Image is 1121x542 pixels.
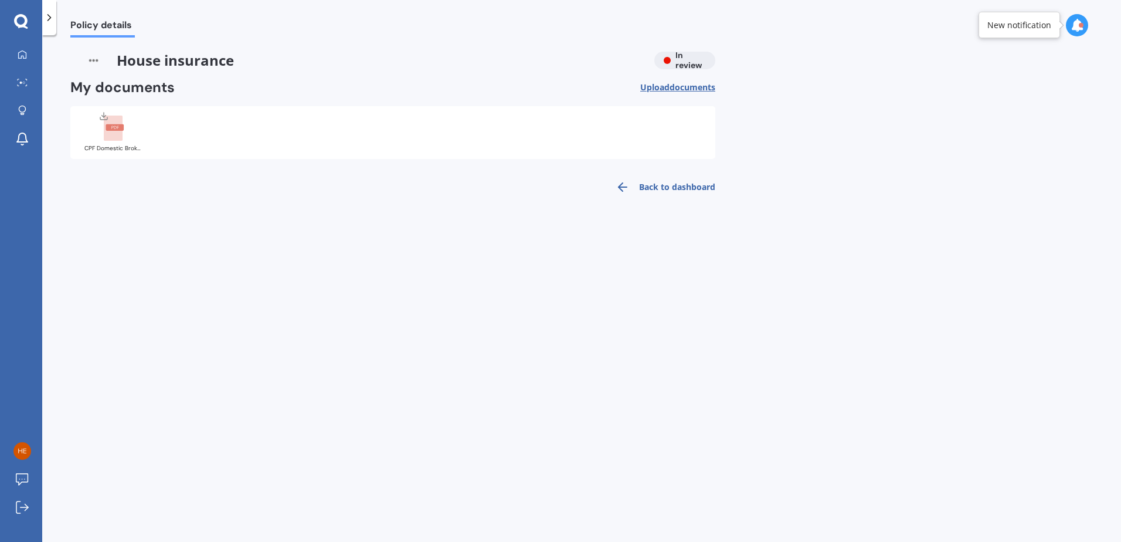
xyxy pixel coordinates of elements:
[987,19,1051,31] div: New notification
[70,19,135,35] span: Policy details
[70,79,175,97] h2: My documents
[609,173,715,201] a: Back to dashboard
[70,52,117,69] img: other-insurer.png
[640,79,715,97] button: Uploaddocuments
[640,83,715,92] span: Upload
[670,82,715,93] span: documents
[13,442,31,460] img: 25485807d9ddc35c7ade2b86bfdca6f5
[70,52,645,69] span: House insurance
[84,145,143,151] div: CPF Domestic Broker Copy 4257471-002.pdf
